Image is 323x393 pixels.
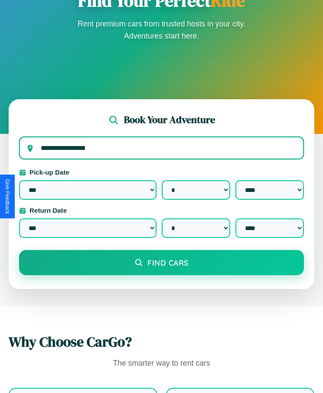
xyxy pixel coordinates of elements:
p: Rent premium cars from trusted hosts in your city. Adventures start here. [75,18,248,42]
h2: Why Choose CarGo? [9,332,314,351]
p: The smarter way to rent cars [9,357,314,370]
h2: Book Your Adventure [124,113,215,127]
button: Find Cars [19,250,304,275]
label: Pick-up Date [19,169,304,176]
label: Return Date [19,207,304,214]
div: Give Feedback [4,179,10,214]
